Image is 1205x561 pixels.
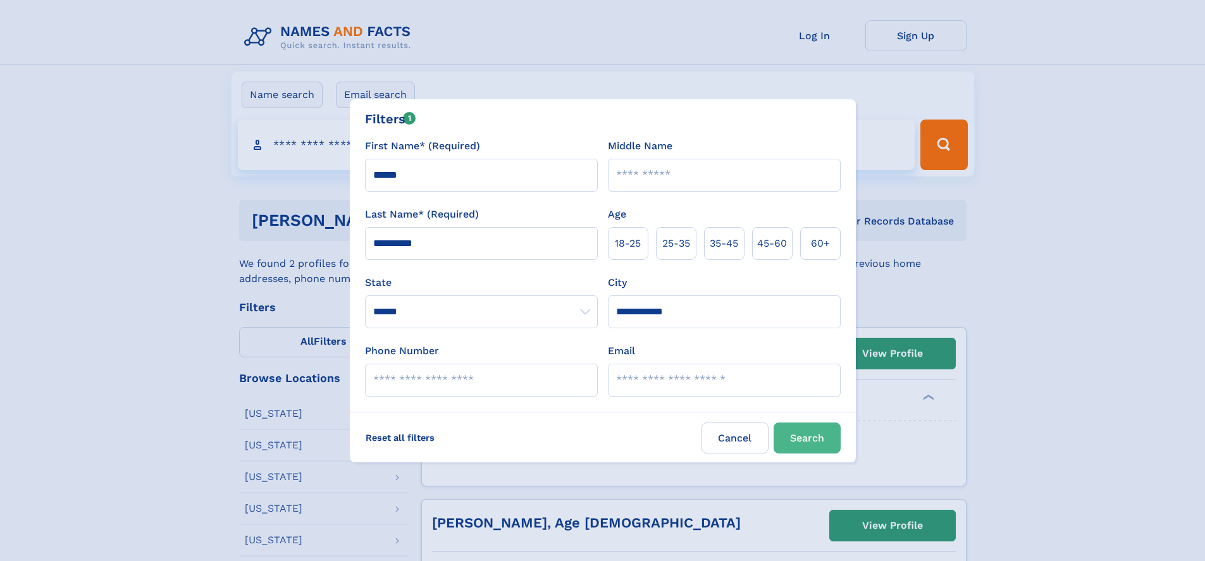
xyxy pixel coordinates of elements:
label: City [608,275,627,290]
label: Email [608,343,635,359]
label: Last Name* (Required) [365,207,479,222]
label: Reset all filters [357,422,443,453]
label: First Name* (Required) [365,139,480,154]
label: State [365,275,598,290]
label: Age [608,207,626,222]
div: Filters [365,109,416,128]
button: Search [774,422,841,453]
span: 35‑45 [710,236,738,251]
label: Cancel [701,422,769,453]
label: Middle Name [608,139,672,154]
span: 25‑35 [662,236,690,251]
label: Phone Number [365,343,439,359]
span: 60+ [811,236,830,251]
span: 45‑60 [757,236,787,251]
span: 18‑25 [615,236,641,251]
